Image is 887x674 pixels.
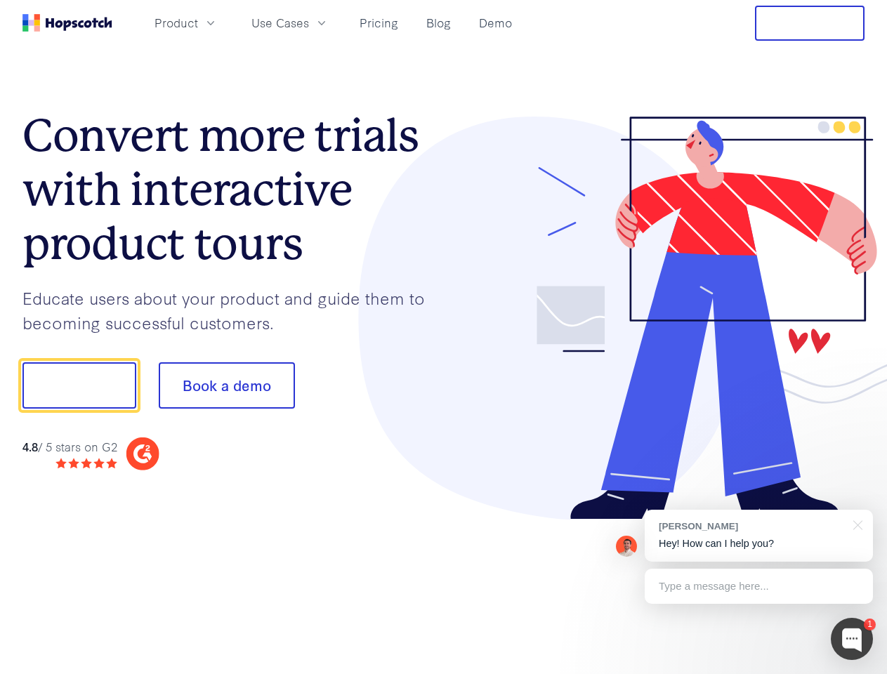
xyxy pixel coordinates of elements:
img: Mark Spera [616,536,637,557]
a: Demo [473,11,518,34]
div: / 5 stars on G2 [22,438,117,456]
button: Use Cases [243,11,337,34]
button: Product [146,11,226,34]
p: Educate users about your product and guide them to becoming successful customers. [22,286,444,334]
strong: 4.8 [22,438,38,454]
div: 1 [864,619,876,630]
a: Blog [421,11,456,34]
button: Free Trial [755,6,865,41]
span: Use Cases [251,14,309,32]
button: Show me! [22,362,136,409]
div: Type a message here... [645,569,873,604]
a: Home [22,14,112,32]
button: Book a demo [159,362,295,409]
h1: Convert more trials with interactive product tours [22,109,444,270]
span: Product [155,14,198,32]
p: Hey! How can I help you? [659,536,859,551]
a: Pricing [354,11,404,34]
div: [PERSON_NAME] [659,520,845,533]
